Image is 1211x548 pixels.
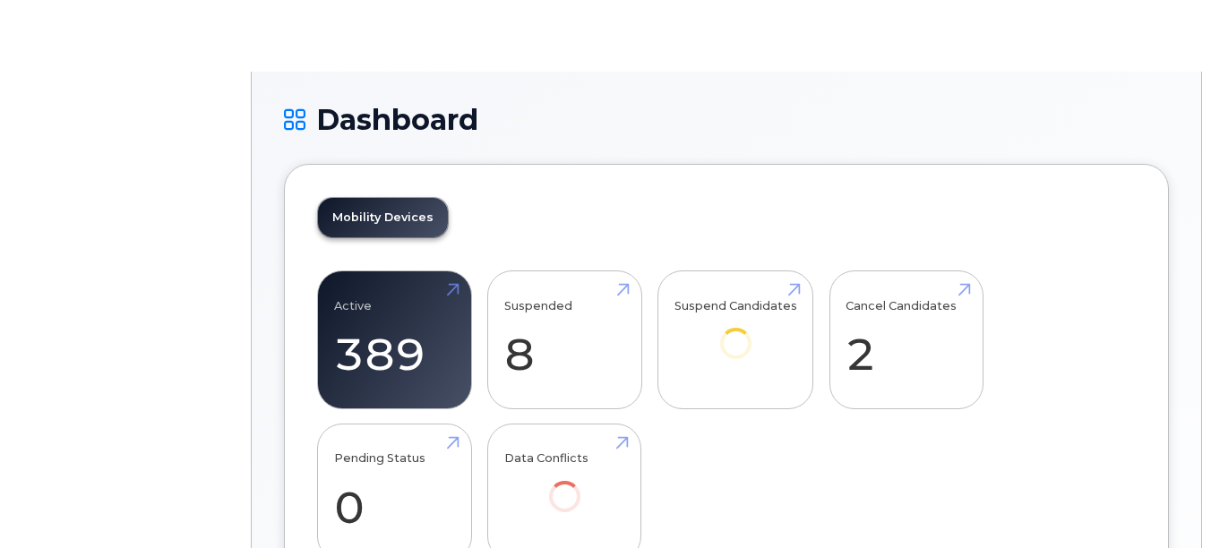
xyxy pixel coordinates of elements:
[334,281,455,399] a: Active 389
[284,104,1169,135] h1: Dashboard
[318,198,448,237] a: Mobility Devices
[846,281,966,399] a: Cancel Candidates 2
[504,281,625,399] a: Suspended 8
[504,433,625,536] a: Data Conflicts
[674,281,797,384] a: Suspend Candidates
